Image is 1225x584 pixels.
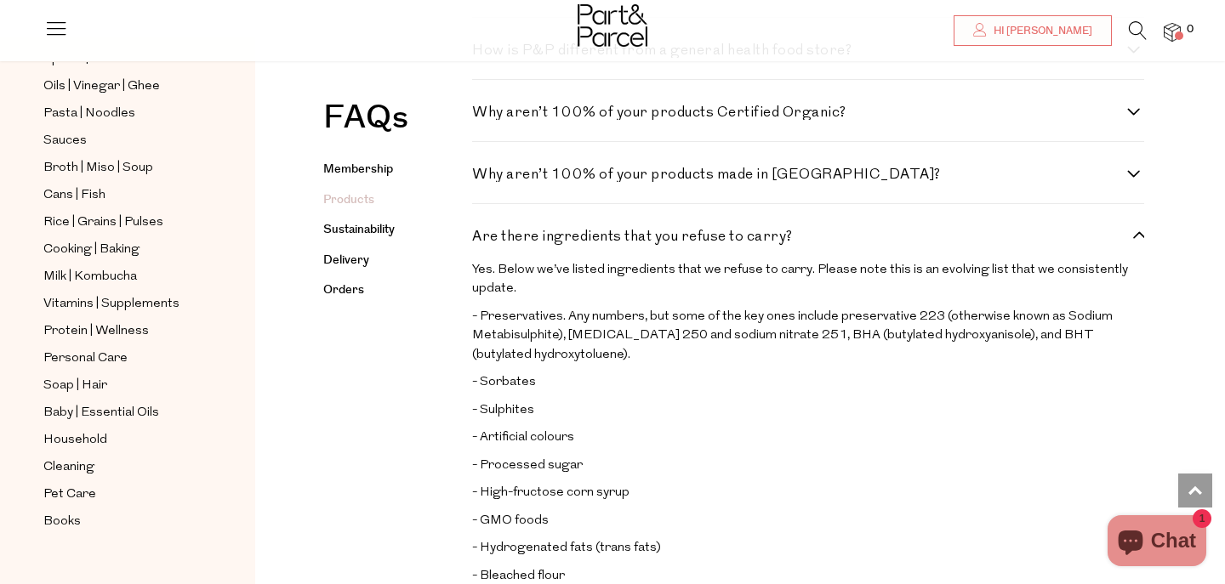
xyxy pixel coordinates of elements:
[1102,515,1211,570] inbox-online-store-chat: Shopify online store chat
[43,212,198,233] a: Rice | Grains | Pulses
[472,456,1144,476] p: - Processed sugar
[1164,23,1181,41] a: 0
[43,130,198,151] a: Sauces
[43,157,198,179] a: Broth | Miso | Soup
[43,184,198,206] a: Cans | Fish
[43,456,198,478] a: Cleaning
[43,103,198,124] a: Pasta | Noodles
[43,185,105,206] span: Cans | Fish
[43,267,137,287] span: Milk | Kombucha
[43,375,198,396] a: Soap | Hair
[472,373,1144,393] p: - Sorbates
[43,213,163,233] span: Rice | Grains | Pulses
[323,161,393,178] a: Membership
[472,308,1144,366] p: - Preservatives. Any numbers, but some of the key ones include preservative 223 (otherwise known ...
[43,430,107,451] span: Household
[43,294,179,315] span: Vitamins | Supplements
[43,266,198,287] a: Milk | Kombucha
[472,105,1127,120] h4: Why aren’t 100% of your products Certified Organic?
[323,102,519,143] h1: FAQs
[323,281,364,298] a: Orders
[472,539,1144,558] p: - Hydrogenated fats (trans fats)
[43,402,198,423] a: Baby | Essential Oils
[43,376,107,396] span: Soap | Hair
[43,429,198,451] a: Household
[43,349,128,369] span: Personal Care
[43,485,96,505] span: Pet Care
[578,4,647,47] img: Part&Parcel
[472,512,1144,531] p: - GMO foods
[472,401,1144,421] p: - Sulphites
[43,239,198,260] a: Cooking | Baking
[472,484,1144,503] p: - High-fructose corn syrup
[43,403,159,423] span: Baby | Essential Oils
[954,15,1112,46] a: Hi [PERSON_NAME]
[472,230,1127,244] h4: Are there ingredients that you refuse to carry?
[323,252,369,269] a: Delivery
[43,511,198,532] a: Books
[43,158,153,179] span: Broth | Miso | Soup
[472,261,1144,299] p: Yes. Below we’ve listed ingredients that we refuse to carry. Please note this is an evolving list...
[43,77,160,97] span: Oils | Vinegar | Ghee
[43,293,198,315] a: Vitamins | Supplements
[43,457,94,478] span: Cleaning
[43,348,198,369] a: Personal Care
[43,104,135,124] span: Pasta | Noodles
[43,240,140,260] span: Cooking | Baking
[43,484,198,505] a: Pet Care
[43,321,149,342] span: Protein | Wellness
[43,131,87,151] span: Sauces
[323,191,374,208] a: Products
[472,428,1144,448] p: - Artificial colours
[472,167,1127,182] h4: Why aren’t 100% of your products made in [GEOGRAPHIC_DATA]?
[323,221,395,238] a: Sustainability
[989,24,1092,38] span: Hi [PERSON_NAME]
[43,76,198,97] a: Oils | Vinegar | Ghee
[43,320,198,342] a: Protein | Wellness
[43,512,81,532] span: Books
[1182,22,1198,37] span: 0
